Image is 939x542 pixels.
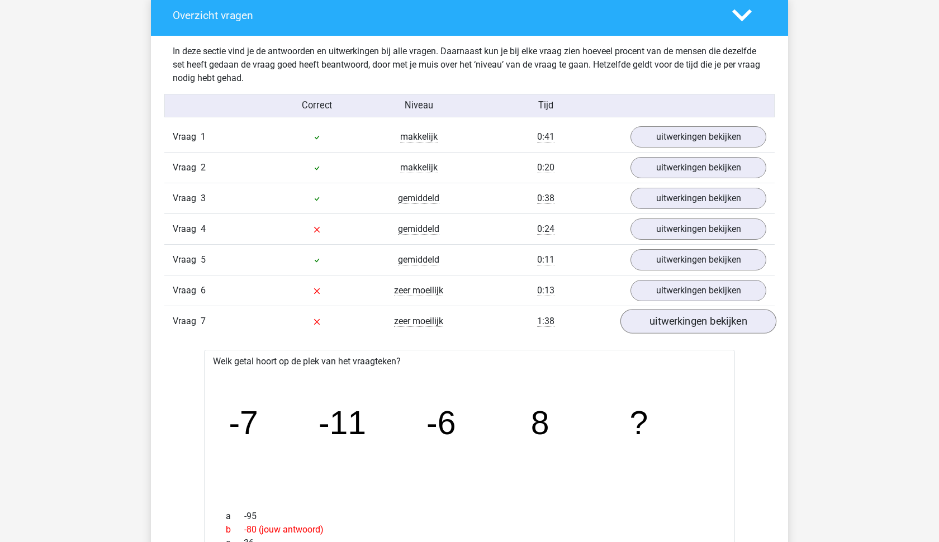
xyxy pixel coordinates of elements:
span: zeer moeilijk [394,285,443,296]
tspan: ? [630,405,649,442]
span: 0:20 [537,162,554,173]
span: Vraag [173,315,201,328]
span: zeer moeilijk [394,316,443,327]
span: 0:41 [537,131,554,142]
a: uitwerkingen bekijken [630,280,766,301]
span: makkelijk [400,131,438,142]
div: Niveau [368,99,469,112]
span: 5 [201,254,206,265]
a: uitwerkingen bekijken [620,309,776,334]
tspan: 8 [532,405,550,442]
a: uitwerkingen bekijken [630,188,766,209]
a: uitwerkingen bekijken [630,126,766,148]
span: 4 [201,224,206,234]
span: 7 [201,316,206,326]
div: In deze sectie vind je de antwoorden en uitwerkingen bij alle vragen. Daarnaast kun je bij elke v... [164,45,775,85]
span: b [226,523,244,536]
tspan: -6 [427,405,457,442]
span: 1:38 [537,316,554,327]
span: gemiddeld [398,254,439,265]
span: 0:38 [537,193,554,204]
span: 0:24 [537,224,554,235]
span: 6 [201,285,206,296]
a: uitwerkingen bekijken [630,218,766,240]
span: Vraag [173,130,201,144]
a: uitwerkingen bekijken [630,249,766,270]
span: 1 [201,131,206,142]
span: a [226,510,244,523]
div: -95 [217,510,722,523]
span: Vraag [173,192,201,205]
div: Tijd [469,99,622,112]
span: 0:11 [537,254,554,265]
span: makkelijk [400,162,438,173]
span: Vraag [173,253,201,267]
tspan: -7 [229,405,259,442]
div: Correct [267,99,368,112]
a: uitwerkingen bekijken [630,157,766,178]
span: gemiddeld [398,224,439,235]
span: 2 [201,162,206,173]
span: Vraag [173,284,201,297]
h4: Overzicht vragen [173,9,715,22]
span: gemiddeld [398,193,439,204]
span: 0:13 [537,285,554,296]
span: Vraag [173,222,201,236]
span: 3 [201,193,206,203]
span: Vraag [173,161,201,174]
tspan: -11 [319,405,366,442]
div: -80 (jouw antwoord) [217,523,722,536]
